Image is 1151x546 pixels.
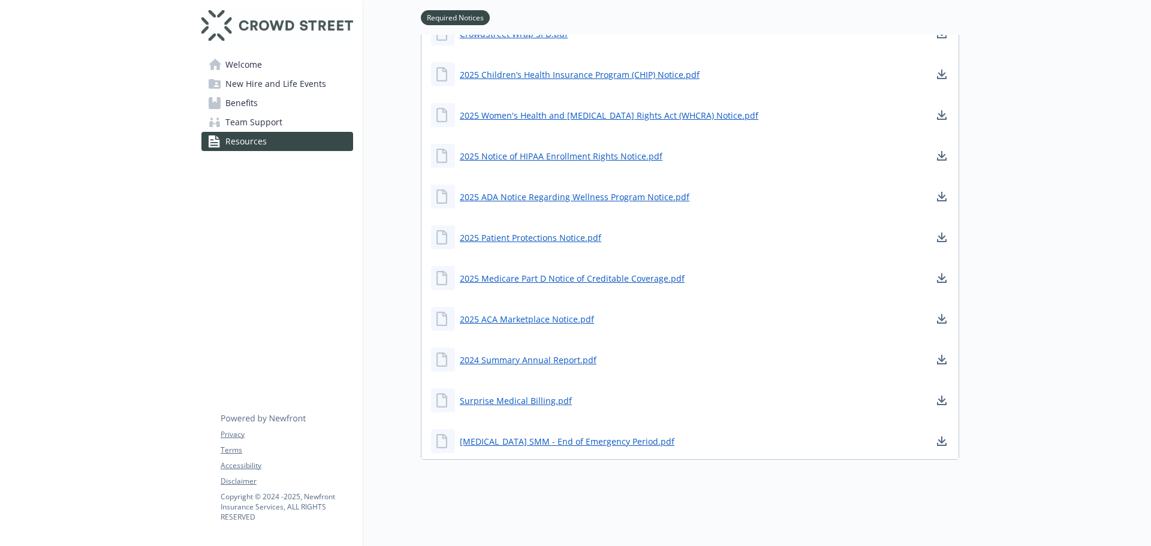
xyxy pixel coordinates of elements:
[221,429,352,440] a: Privacy
[935,271,949,285] a: download document
[225,74,326,93] span: New Hire and Life Events
[460,109,758,122] a: 2025 Women's Health and [MEDICAL_DATA] Rights Act (WHCRA) Notice.pdf
[460,68,700,81] a: 2025 Children’s Health Insurance Program (CHIP) Notice.pdf
[201,55,353,74] a: Welcome
[225,113,282,132] span: Team Support
[460,313,594,325] a: 2025 ACA Marketplace Notice.pdf
[460,435,674,448] a: [MEDICAL_DATA] SMM - End of Emergency Period.pdf
[935,312,949,326] a: download document
[460,231,601,244] a: 2025 Patient Protections Notice.pdf
[935,149,949,163] a: download document
[225,132,267,151] span: Resources
[201,132,353,151] a: Resources
[221,445,352,455] a: Terms
[460,354,596,366] a: 2024 Summary Annual Report.pdf
[225,55,262,74] span: Welcome
[935,434,949,448] a: download document
[935,230,949,245] a: download document
[460,394,572,407] a: Surprise Medical Billing.pdf
[935,393,949,408] a: download document
[421,11,490,23] a: Required Notices
[201,74,353,93] a: New Hire and Life Events
[221,491,352,522] p: Copyright © 2024 - 2025 , Newfront Insurance Services, ALL RIGHTS RESERVED
[221,476,352,487] a: Disclaimer
[460,191,689,203] a: 2025 ADA Notice Regarding Wellness Program Notice.pdf
[221,460,352,471] a: Accessibility
[201,113,353,132] a: Team Support
[201,93,353,113] a: Benefits
[935,67,949,82] a: download document
[935,108,949,122] a: download document
[225,93,258,113] span: Benefits
[935,189,949,204] a: download document
[935,352,949,367] a: download document
[460,272,685,285] a: 2025 Medicare Part D Notice of Creditable Coverage.pdf
[460,150,662,162] a: 2025 Notice of HIPAA Enrollment Rights Notice.pdf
